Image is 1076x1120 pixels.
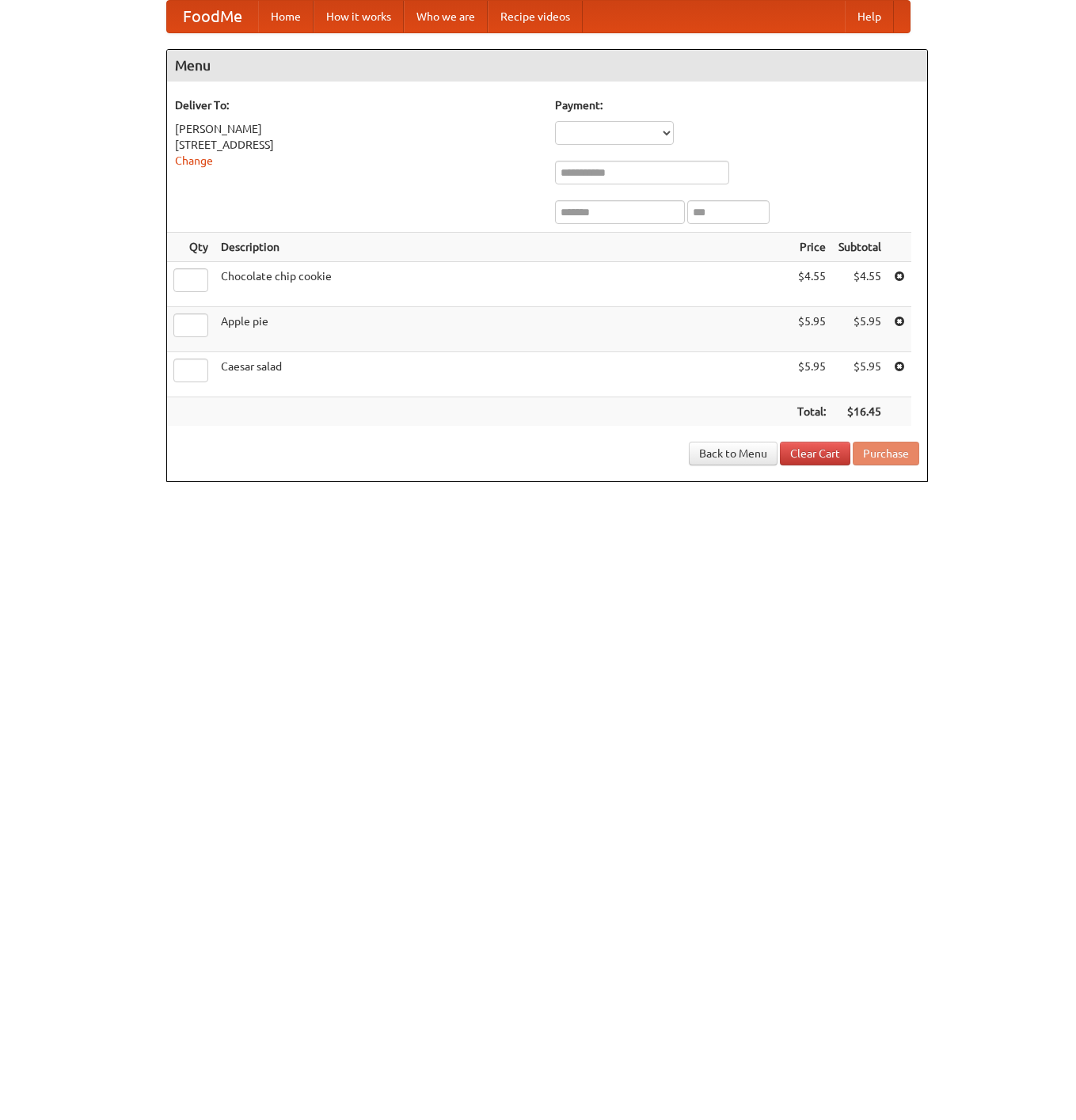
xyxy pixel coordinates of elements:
[832,262,888,307] td: $4.55
[314,1,404,32] a: How it works
[175,97,539,113] h5: Deliver To:
[791,233,832,262] th: Price
[215,307,791,352] td: Apple pie
[167,1,258,32] a: FoodMe
[488,1,583,32] a: Recipe videos
[689,442,778,465] a: Back to Menu
[258,1,314,32] a: Home
[780,442,850,465] a: Clear Cart
[791,262,832,307] td: $4.55
[791,307,832,352] td: $5.95
[215,262,791,307] td: Chocolate chip cookie
[791,352,832,397] td: $5.95
[175,154,213,167] a: Change
[832,233,888,262] th: Subtotal
[167,50,927,82] h4: Menu
[832,307,888,352] td: $5.95
[167,233,215,262] th: Qty
[215,352,791,397] td: Caesar salad
[215,233,791,262] th: Description
[832,397,888,427] th: $16.45
[845,1,894,32] a: Help
[853,442,919,465] button: Purchase
[175,137,539,153] div: [STREET_ADDRESS]
[175,121,539,137] div: [PERSON_NAME]
[832,352,888,397] td: $5.95
[791,397,832,427] th: Total:
[555,97,919,113] h5: Payment:
[404,1,488,32] a: Who we are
